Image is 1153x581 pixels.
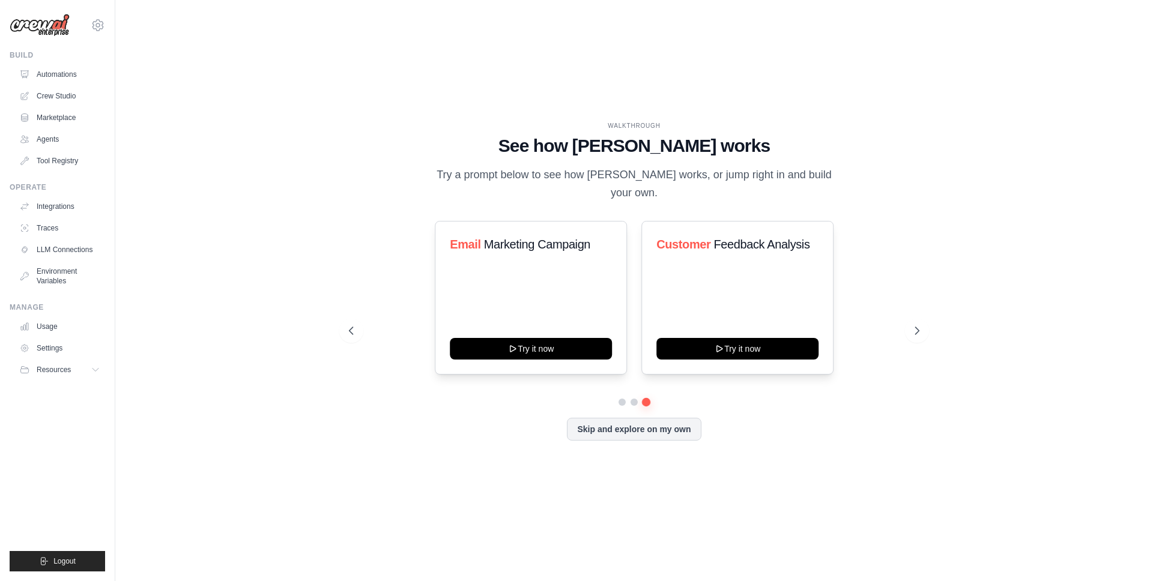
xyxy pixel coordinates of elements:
span: Marketing Campaign [484,238,590,251]
a: Integrations [14,197,105,216]
div: Build [10,50,105,60]
a: Traces [14,218,105,238]
span: Logout [53,556,76,566]
p: Try a prompt below to see how [PERSON_NAME] works, or jump right in and build your own. [432,166,836,202]
a: Automations [14,65,105,84]
div: WALKTHROUGH [349,121,919,130]
div: Manage [10,303,105,312]
button: Logout [10,551,105,571]
button: Resources [14,360,105,379]
a: Settings [14,339,105,358]
a: Marketplace [14,108,105,127]
span: Customer [656,238,710,251]
a: Tool Registry [14,151,105,170]
button: Try it now [450,338,612,360]
a: Agents [14,130,105,149]
a: Environment Variables [14,262,105,290]
button: Skip and explore on my own [567,418,701,441]
iframe: Chat Widget [1093,523,1153,581]
span: Email [450,238,480,251]
span: Resources [37,365,71,375]
button: Try it now [656,338,819,360]
span: Feedback Analysis [713,238,810,251]
a: LLM Connections [14,240,105,259]
img: Logo [10,14,70,37]
a: Crew Studio [14,86,105,106]
div: Operate [10,182,105,192]
h1: See how [PERSON_NAME] works [349,135,919,157]
a: Usage [14,317,105,336]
